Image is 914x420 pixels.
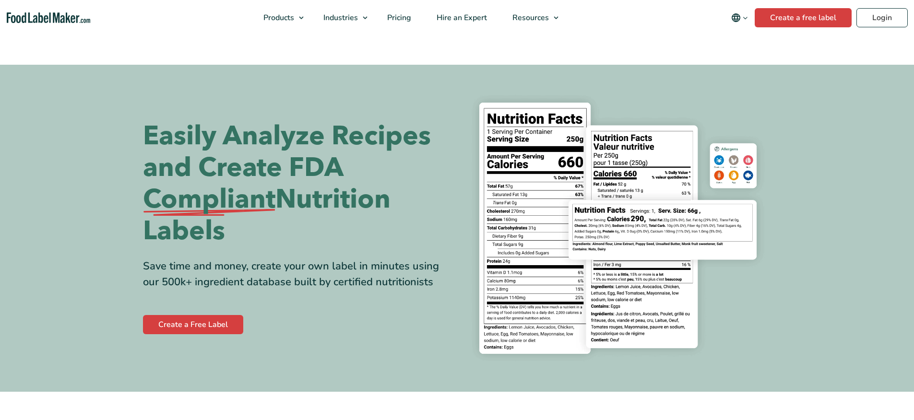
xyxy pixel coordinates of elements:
[724,8,755,27] button: Change language
[143,315,243,334] a: Create a Free Label
[7,12,91,23] a: Food Label Maker homepage
[320,12,359,23] span: Industries
[856,8,908,27] a: Login
[143,184,275,215] span: Compliant
[261,12,295,23] span: Products
[434,12,488,23] span: Hire an Expert
[143,120,450,247] h1: Easily Analyze Recipes and Create FDA Nutrition Labels
[143,258,450,290] div: Save time and money, create your own label in minutes using our 500k+ ingredient database built b...
[755,8,852,27] a: Create a free label
[510,12,550,23] span: Resources
[384,12,412,23] span: Pricing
